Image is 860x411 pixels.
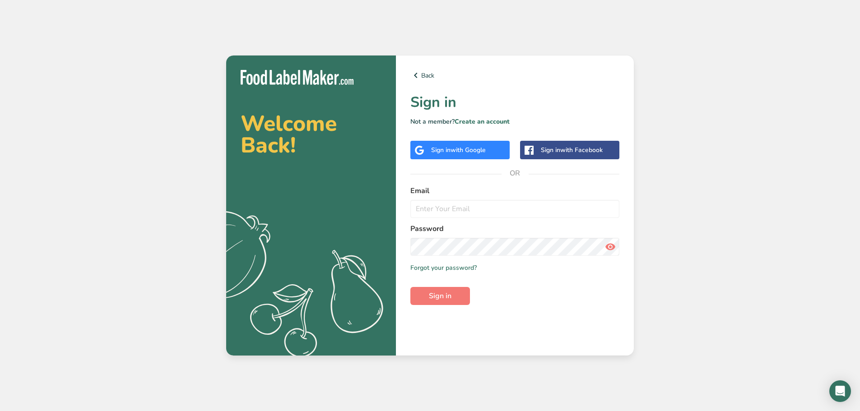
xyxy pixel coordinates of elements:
[410,287,470,305] button: Sign in
[241,113,381,156] h2: Welcome Back!
[541,145,603,155] div: Sign in
[560,146,603,154] span: with Facebook
[410,185,619,196] label: Email
[502,160,529,187] span: OR
[410,92,619,113] h1: Sign in
[410,117,619,126] p: Not a member?
[451,146,486,154] span: with Google
[429,291,451,301] span: Sign in
[241,70,353,85] img: Food Label Maker
[410,200,619,218] input: Enter Your Email
[455,117,510,126] a: Create an account
[410,70,619,81] a: Back
[431,145,486,155] div: Sign in
[410,223,619,234] label: Password
[410,263,477,272] a: Forgot your password?
[829,380,851,402] div: Open Intercom Messenger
